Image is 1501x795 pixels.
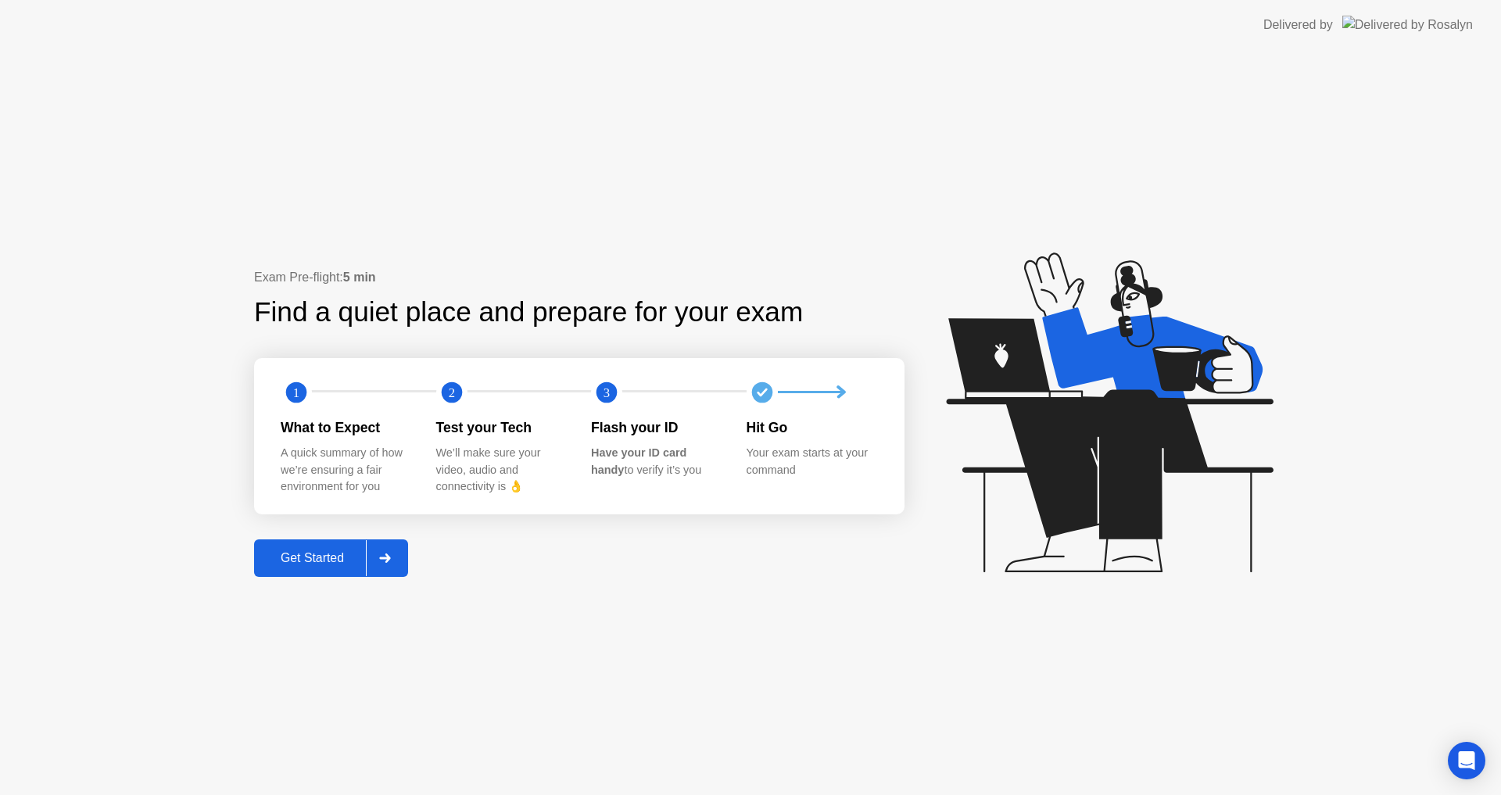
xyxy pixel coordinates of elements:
div: Your exam starts at your command [747,445,877,478]
div: Hit Go [747,417,877,438]
div: What to Expect [281,417,411,438]
b: 5 min [343,270,376,284]
div: Test your Tech [436,417,567,438]
div: to verify it’s you [591,445,722,478]
div: Delivered by [1263,16,1333,34]
div: Open Intercom Messenger [1448,742,1485,779]
text: 2 [448,385,454,399]
b: Have your ID card handy [591,446,686,476]
text: 3 [604,385,610,399]
div: Get Started [259,551,366,565]
button: Get Started [254,539,408,577]
div: Find a quiet place and prepare for your exam [254,292,805,333]
div: Flash your ID [591,417,722,438]
div: We’ll make sure your video, audio and connectivity is 👌 [436,445,567,496]
text: 1 [293,385,299,399]
img: Delivered by Rosalyn [1342,16,1473,34]
div: Exam Pre-flight: [254,268,905,287]
div: A quick summary of how we’re ensuring a fair environment for you [281,445,411,496]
